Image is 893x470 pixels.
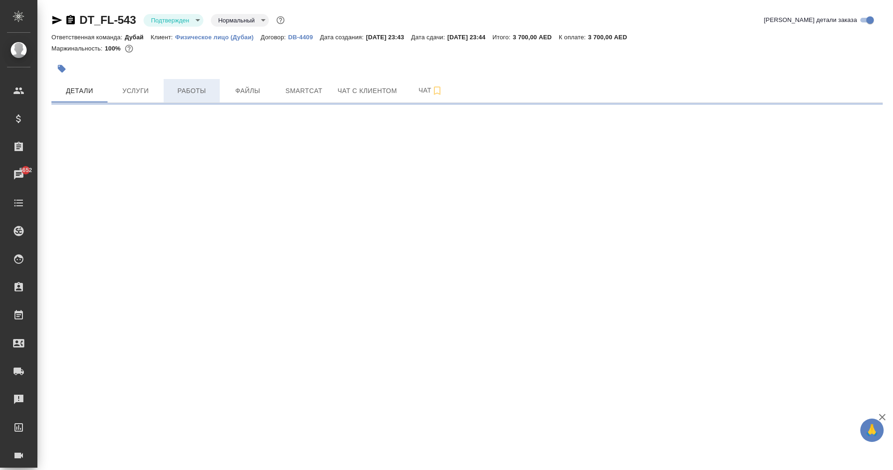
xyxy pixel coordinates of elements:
[432,85,443,96] svg: Подписаться
[123,43,135,55] button: 0.00 AED;
[860,419,884,442] button: 🙏
[51,34,125,41] p: Ответственная команда:
[447,34,493,41] p: [DATE] 23:44
[288,34,320,41] p: DB-4409
[288,33,320,41] a: DB-4409
[144,14,203,27] div: Подтвержден
[216,16,258,24] button: Нормальный
[320,34,366,41] p: Дата создания:
[281,85,326,97] span: Smartcat
[113,85,158,97] span: Услуги
[338,85,397,97] span: Чат с клиентом
[65,14,76,26] button: Скопировать ссылку
[559,34,588,41] p: К оплате:
[148,16,192,24] button: Подтвержден
[261,34,288,41] p: Договор:
[274,14,287,26] button: Доп статусы указывают на важность/срочность заказа
[175,34,261,41] p: Физическое лицо (Дубаи)
[411,34,447,41] p: Дата сдачи:
[175,33,261,41] a: Физическое лицо (Дубаи)
[105,45,123,52] p: 100%
[125,34,151,41] p: Дубай
[408,85,453,96] span: Чат
[2,163,35,187] a: 5652
[764,15,857,25] span: [PERSON_NAME] детали заказа
[51,14,63,26] button: Скопировать ссылку для ЯМессенджера
[169,85,214,97] span: Работы
[51,45,105,52] p: Маржинальность:
[51,58,72,79] button: Добавить тэг
[79,14,136,26] a: DT_FL-543
[366,34,411,41] p: [DATE] 23:43
[513,34,559,41] p: 3 700,00 AED
[211,14,269,27] div: Подтвержден
[492,34,512,41] p: Итого:
[14,166,37,175] span: 5652
[57,85,102,97] span: Детали
[151,34,175,41] p: Клиент:
[225,85,270,97] span: Файлы
[588,34,634,41] p: 3 700,00 AED
[864,420,880,440] span: 🙏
